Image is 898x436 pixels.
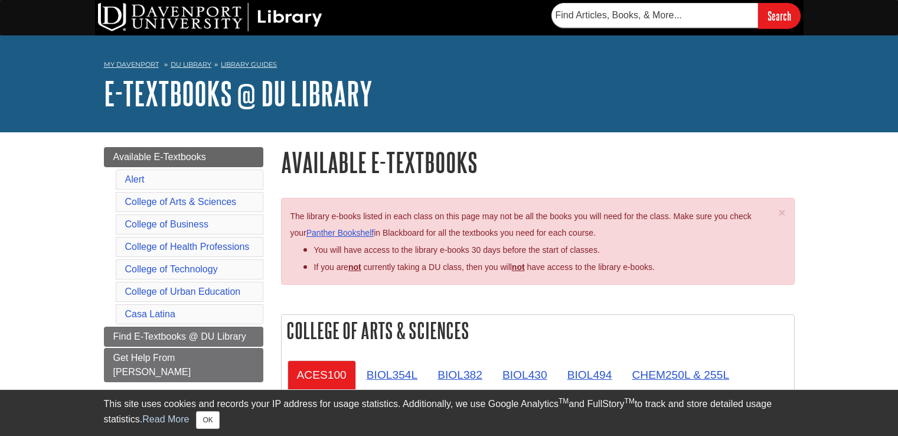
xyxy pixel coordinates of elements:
[125,242,250,252] a: College of Health Professions
[221,60,277,69] a: Library Guides
[290,212,752,238] span: The library e-books listed in each class on this page may not be all the books you will need for ...
[551,3,801,28] form: Searches DU Library's articles, books, and more
[357,360,427,389] a: BIOL354L
[125,219,208,229] a: College of Business
[196,411,219,429] button: Close
[288,360,356,389] a: ACES100
[104,75,373,112] a: E-Textbooks @ DU Library
[551,3,758,28] input: Find Articles, Books, & More...
[104,397,795,429] div: This site uses cookies and records your IP address for usage statistics. Additionally, we use Goo...
[125,264,218,274] a: College of Technology
[142,414,189,424] a: Read More
[348,262,361,272] strong: not
[306,228,374,237] a: Panther Bookshelf
[282,315,794,346] h2: College of Arts & Sciences
[125,197,237,207] a: College of Arts & Sciences
[778,206,785,219] span: ×
[113,152,206,162] span: Available E-Textbooks
[104,327,263,347] a: Find E-Textbooks @ DU Library
[778,206,785,219] button: Close
[125,174,145,184] a: Alert
[113,353,191,377] span: Get Help From [PERSON_NAME]
[125,287,241,297] a: College of Urban Education
[512,262,525,272] u: not
[104,60,159,70] a: My Davenport
[558,360,622,389] a: BIOL494
[281,147,795,177] h1: Available E-Textbooks
[622,360,739,389] a: CHEM250L & 255L
[559,397,569,405] sup: TM
[758,3,801,28] input: Search
[314,245,600,255] span: You will have access to the library e-books 30 days before the start of classes.
[625,397,635,405] sup: TM
[104,147,263,167] a: Available E-Textbooks
[493,360,557,389] a: BIOL430
[171,60,211,69] a: DU Library
[113,331,246,341] span: Find E-Textbooks @ DU Library
[314,262,655,272] span: If you are currently taking a DU class, then you will have access to the library e-books.
[428,360,492,389] a: BIOL382
[98,3,322,31] img: DU Library
[104,348,263,382] a: Get Help From [PERSON_NAME]
[104,57,795,76] nav: breadcrumb
[125,309,175,319] a: Casa Latina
